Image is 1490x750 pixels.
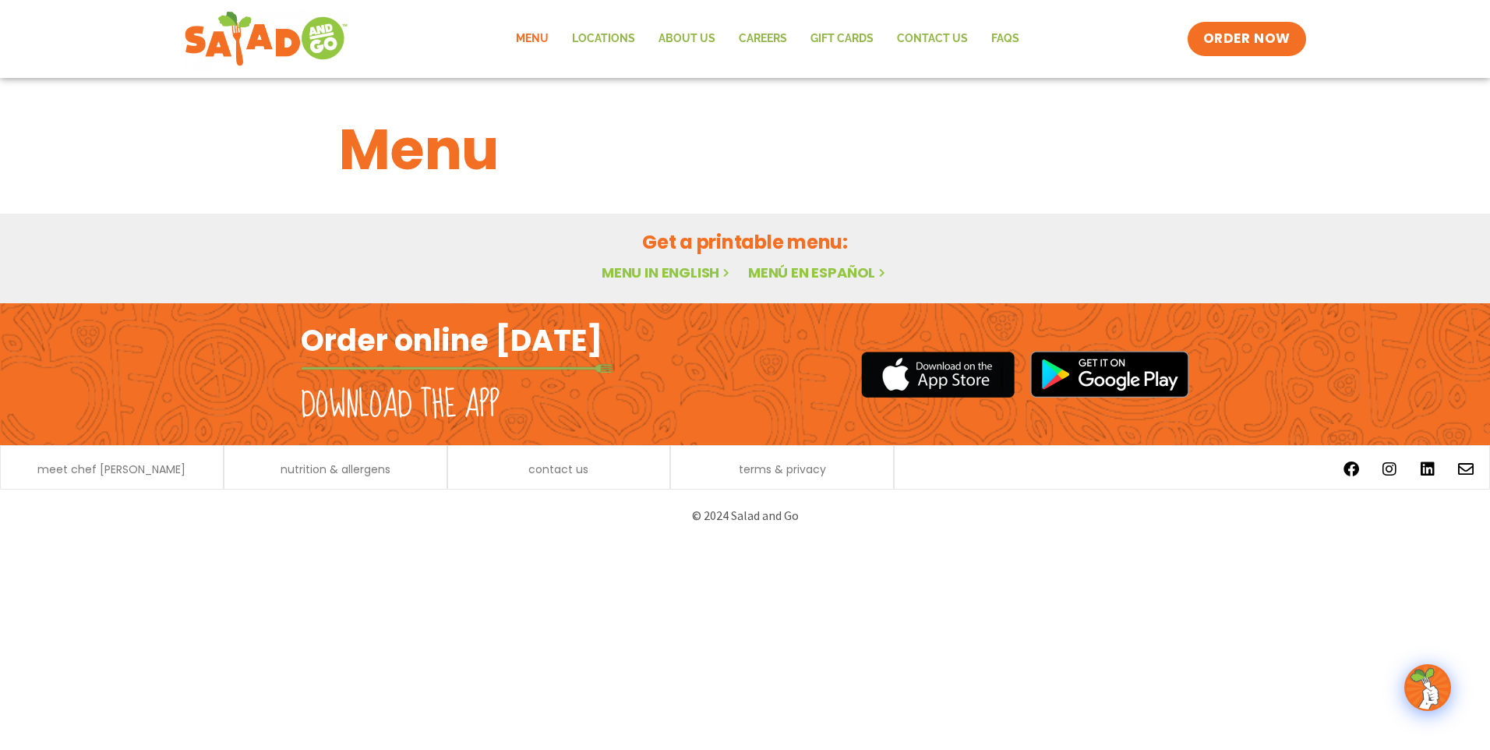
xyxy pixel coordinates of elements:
[528,464,588,475] a: contact us
[799,21,885,57] a: GIFT CARDS
[739,464,826,475] a: terms & privacy
[748,263,888,282] a: Menú en español
[1030,351,1189,398] img: google_play
[1203,30,1291,48] span: ORDER NOW
[1188,22,1306,56] a: ORDER NOW
[727,21,799,57] a: Careers
[301,364,613,373] img: fork
[301,384,500,427] h2: Download the app
[339,108,1151,192] h1: Menu
[980,21,1031,57] a: FAQs
[309,505,1181,526] p: © 2024 Salad and Go
[560,21,647,57] a: Locations
[281,464,390,475] a: nutrition & allergens
[647,21,727,57] a: About Us
[885,21,980,57] a: Contact Us
[37,464,185,475] a: meet chef [PERSON_NAME]
[861,349,1015,400] img: appstore
[602,263,733,282] a: Menu in English
[339,228,1151,256] h2: Get a printable menu:
[504,21,560,57] a: Menu
[184,8,348,70] img: new-SAG-logo-768×292
[301,321,602,359] h2: Order online [DATE]
[504,21,1031,57] nav: Menu
[1406,666,1449,709] img: wpChatIcon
